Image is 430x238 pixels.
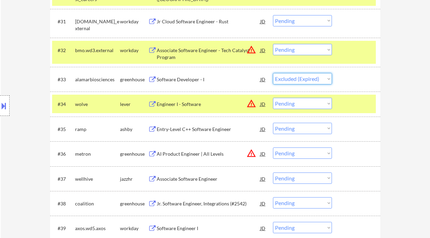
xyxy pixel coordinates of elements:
div: Jr. Software Engineer, Integrations (#2542) [157,200,260,207]
div: Software Engineer I [157,225,260,232]
div: JD [260,98,266,110]
div: axos.wd5.axos [75,225,120,232]
div: greenhouse [120,76,148,83]
div: Engineer I - Software [157,101,260,108]
div: Software Developer - I [157,76,260,83]
div: coalition [75,200,120,207]
div: JD [260,172,266,185]
div: JD [260,15,266,27]
div: workday [120,18,148,25]
div: workday [120,225,148,232]
div: Entry-Level C++ Software Engineer [157,126,260,133]
div: #39 [58,225,70,232]
button: warning_amber [247,45,256,55]
button: warning_amber [247,148,256,158]
div: [DOMAIN_NAME]_external [75,18,120,32]
div: #38 [58,200,70,207]
div: JD [260,44,266,56]
div: JD [260,222,266,234]
div: jazzhr [120,176,148,182]
div: JD [260,123,266,135]
div: Associate Software Engineer - Tech Catalyst Program [157,47,260,60]
div: #37 [58,176,70,182]
div: greenhouse [120,151,148,157]
div: Associate Software Engineer [157,176,260,182]
div: JD [260,147,266,160]
div: wellhive [75,176,120,182]
div: greenhouse [120,200,148,207]
button: warning_amber [247,99,256,108]
div: JD [260,73,266,85]
div: Jr Cloud Software Engineer - Rust [157,18,260,25]
div: #31 [58,18,70,25]
div: lever [120,101,148,108]
div: JD [260,197,266,210]
div: ashby [120,126,148,133]
div: workday [120,47,148,54]
div: AI Product Engineer | All Levels [157,151,260,157]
